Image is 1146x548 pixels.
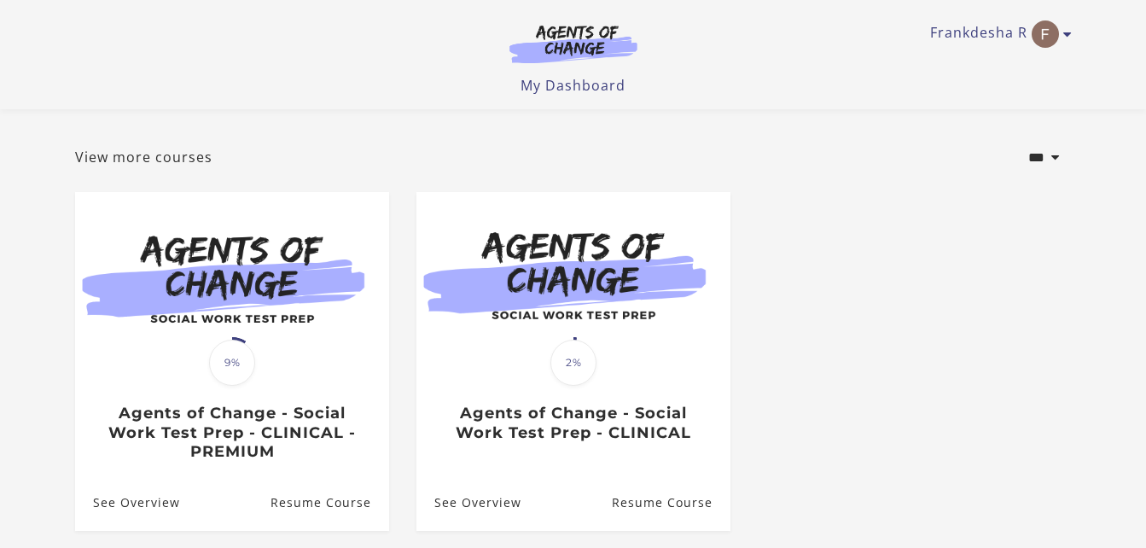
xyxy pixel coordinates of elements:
[209,340,255,386] span: 9%
[550,340,596,386] span: 2%
[75,147,212,167] a: View more courses
[75,475,180,530] a: Agents of Change - Social Work Test Prep - CLINICAL - PREMIUM: See Overview
[416,475,521,530] a: Agents of Change - Social Work Test Prep - CLINICAL: See Overview
[521,76,625,95] a: My Dashboard
[93,404,370,462] h3: Agents of Change - Social Work Test Prep - CLINICAL - PREMIUM
[492,24,655,63] img: Agents of Change Logo
[611,475,730,530] a: Agents of Change - Social Work Test Prep - CLINICAL: Resume Course
[930,20,1063,48] a: Toggle menu
[434,404,712,442] h3: Agents of Change - Social Work Test Prep - CLINICAL
[270,475,388,530] a: Agents of Change - Social Work Test Prep - CLINICAL - PREMIUM: Resume Course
